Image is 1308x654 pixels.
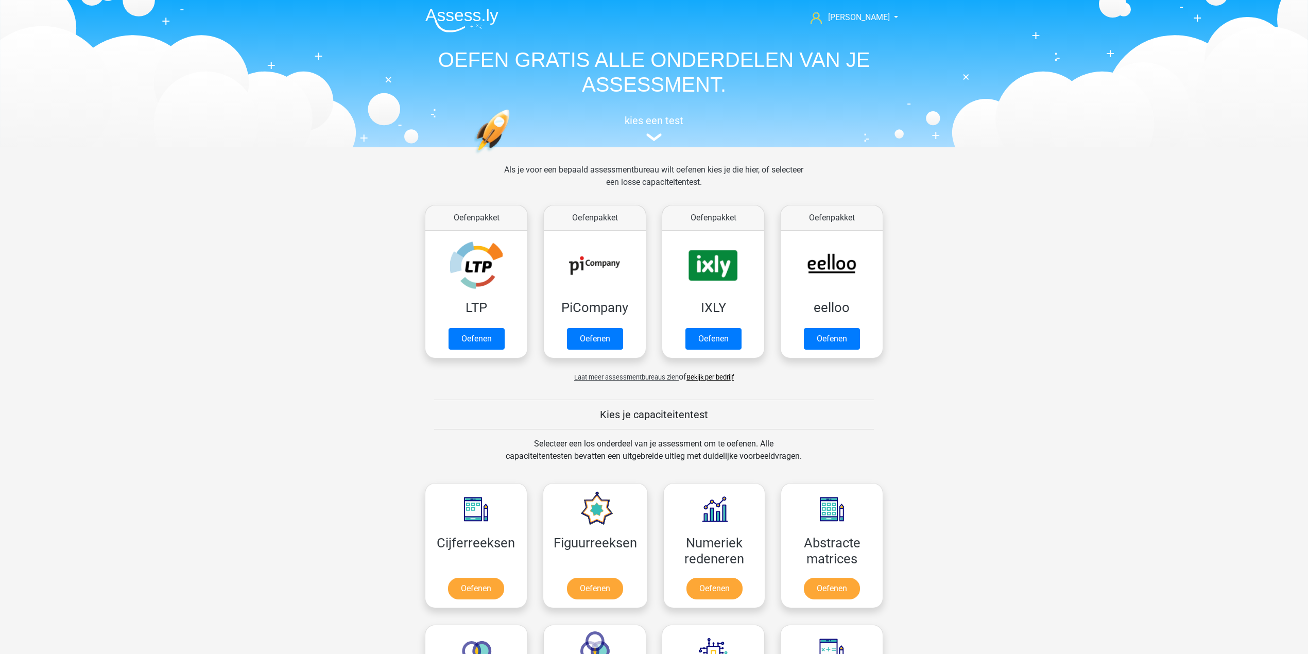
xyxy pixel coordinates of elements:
[417,363,891,383] div: of
[686,578,743,599] a: Oefenen
[449,328,505,350] a: Oefenen
[417,47,891,97] h1: OEFEN GRATIS ALLE ONDERDELEN VAN JE ASSESSMENT.
[828,12,890,22] span: [PERSON_NAME]
[685,328,742,350] a: Oefenen
[434,408,874,421] h5: Kies je capaciteitentest
[496,164,812,201] div: Als je voor een bepaald assessmentbureau wilt oefenen kies je die hier, of selecteer een losse ca...
[574,373,679,381] span: Laat meer assessmentbureaus zien
[567,328,623,350] a: Oefenen
[804,578,860,599] a: Oefenen
[417,114,891,142] a: kies een test
[496,438,812,475] div: Selecteer een los onderdeel van je assessment om te oefenen. Alle capaciteitentesten bevatten een...
[806,11,891,24] a: [PERSON_NAME]
[567,578,623,599] a: Oefenen
[425,8,498,32] img: Assessly
[686,373,734,381] a: Bekijk per bedrijf
[474,109,549,202] img: oefenen
[804,328,860,350] a: Oefenen
[448,578,504,599] a: Oefenen
[417,114,891,127] h5: kies een test
[646,133,662,141] img: assessment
